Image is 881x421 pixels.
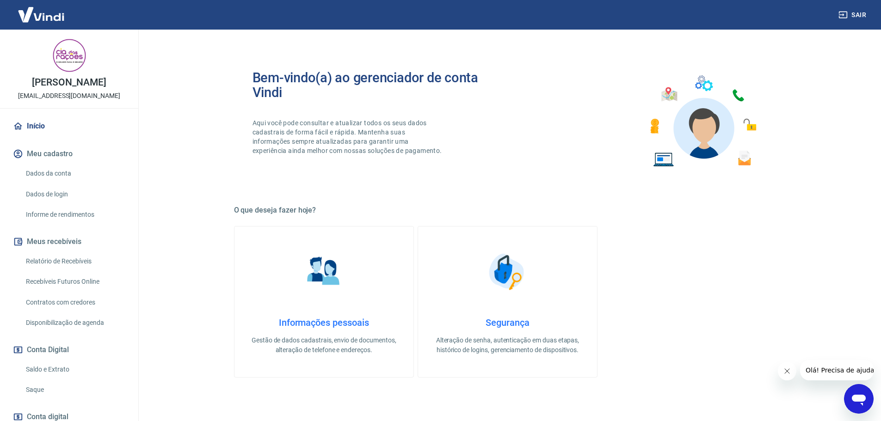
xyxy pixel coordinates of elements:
h4: Segurança [433,317,582,328]
img: c918db22-348d-4879-a5af-34a646ea1414.jpeg [51,37,88,74]
a: Disponibilização de agenda [22,313,127,332]
img: Informações pessoais [301,249,347,295]
a: Dados de login [22,185,127,204]
a: Saldo e Extrato [22,360,127,379]
a: Dados da conta [22,164,127,183]
a: Informações pessoaisInformações pessoaisGestão de dados cadastrais, envio de documentos, alteraçã... [234,226,414,378]
h5: O que deseja fazer hoje? [234,206,782,215]
a: Relatório de Recebíveis [22,252,127,271]
p: Aqui você pode consultar e atualizar todos os seus dados cadastrais de forma fácil e rápida. Mant... [253,118,444,155]
iframe: Fechar mensagem [778,362,796,380]
a: SegurançaSegurançaAlteração de senha, autenticação em duas etapas, histórico de logins, gerenciam... [418,226,598,378]
p: [PERSON_NAME] [32,78,106,87]
p: Gestão de dados cadastrais, envio de documentos, alteração de telefone e endereços. [249,336,399,355]
a: Contratos com credores [22,293,127,312]
h2: Bem-vindo(a) ao gerenciador de conta Vindi [253,70,508,100]
a: Início [11,116,127,136]
p: [EMAIL_ADDRESS][DOMAIN_NAME] [18,91,120,101]
iframe: Botão para abrir a janela de mensagens [844,384,874,414]
a: Saque [22,380,127,399]
img: Segurança [484,249,530,295]
a: Recebíveis Futuros Online [22,272,127,291]
span: Olá! Precisa de ajuda? [6,6,78,14]
a: Informe de rendimentos [22,205,127,224]
button: Conta Digital [11,340,127,360]
button: Sair [837,6,870,24]
iframe: Mensagem da empresa [800,360,874,380]
button: Meus recebíveis [11,232,127,252]
button: Meu cadastro [11,144,127,164]
p: Alteração de senha, autenticação em duas etapas, histórico de logins, gerenciamento de dispositivos. [433,336,582,355]
h4: Informações pessoais [249,317,399,328]
img: Vindi [11,0,71,29]
img: Imagem de um avatar masculino com diversos icones exemplificando as funcionalidades do gerenciado... [642,70,763,172]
